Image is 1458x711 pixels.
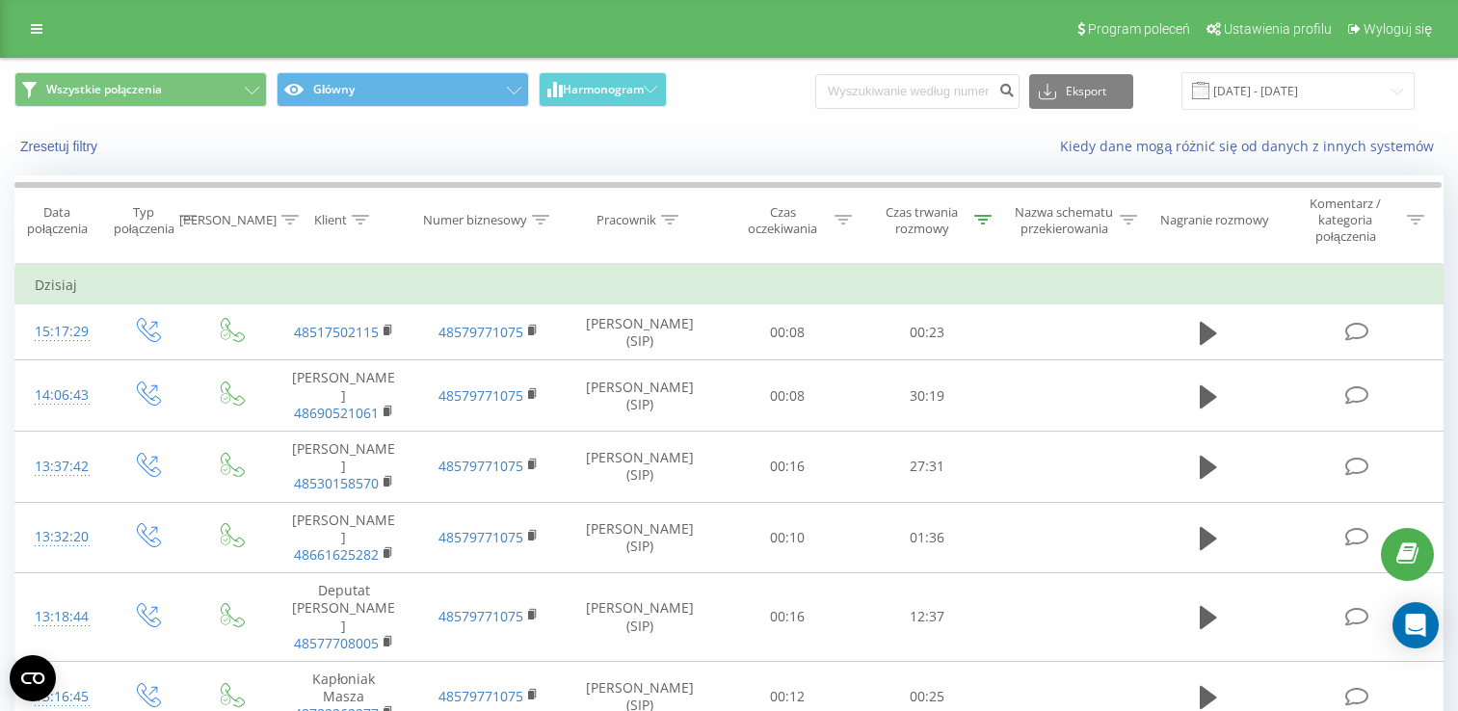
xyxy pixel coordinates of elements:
button: Eksport [1029,74,1133,109]
button: Główny [277,72,529,107]
a: 48579771075 [438,457,523,475]
a: 48661625282 [294,545,379,564]
a: 48579771075 [438,386,523,405]
div: [PERSON_NAME] [179,212,277,228]
td: [PERSON_NAME] (SIP) [562,360,718,432]
td: [PERSON_NAME] (SIP) [562,432,718,503]
td: [PERSON_NAME] (SIP) [562,573,718,662]
td: 00:16 [718,432,858,503]
a: 48579771075 [438,323,523,341]
div: Klient [314,212,347,228]
font: [PERSON_NAME] [292,439,395,475]
font: 13:16:45 [35,687,89,705]
div: Otwórz komunikator Intercom Messenger [1392,602,1439,648]
font: Eksport [1066,85,1106,98]
div: Numer biznesowy [423,212,527,228]
div: Nagranie rozmowy [1160,212,1269,228]
font: 13:32:20 [35,527,89,545]
button: Zresetuj filtry [14,138,107,155]
span: Wyloguj się [1364,21,1432,37]
font: 15:17:29 [35,322,89,340]
div: Typ połączenia [114,204,174,237]
td: [PERSON_NAME] (SIP) [562,502,718,573]
span: Program poleceń [1088,21,1190,37]
div: Nazwa schematu przekierowania [1014,204,1115,237]
td: 00:10 [718,502,858,573]
font: Deputat [PERSON_NAME] [292,581,395,634]
a: 48530158570 [294,474,379,492]
a: Kiedy dane mogą różnić się od danych z innych systemów [1060,137,1444,155]
a: 48517502115 [294,323,379,341]
font: [PERSON_NAME] [292,368,395,404]
span: Ustawienia profilu [1224,21,1332,37]
button: Wszystkie połączenia [14,72,267,107]
button: Harmonogram [539,72,667,107]
td: 00:08 [718,304,858,360]
span: Harmonogram [563,83,644,96]
div: Pracownik [596,212,656,228]
font: 13:37:42 [35,457,89,475]
td: 00:23 [857,304,996,360]
span: Wszystkie połączenia [46,82,162,97]
a: 48690521061 [294,404,379,422]
font: Kapłoniak Masza [312,670,375,705]
a: 48579771075 [438,607,523,625]
font: [PERSON_NAME] [292,511,395,546]
a: 48579771075 [438,687,523,705]
input: Wyszukiwanie według numeru [815,74,1020,109]
td: [PERSON_NAME] (SIP) [562,304,718,360]
a: 48579771075 [438,528,523,546]
font: Główny [313,82,355,97]
td: 27:31 [857,432,996,503]
td: 12:37 [857,573,996,662]
div: Komentarz / kategoria połączenia [1289,196,1402,245]
td: 00:08 [718,360,858,432]
div: Czas trwania rozmowy [874,204,969,237]
td: 01:36 [857,502,996,573]
font: 13:18:44 [35,607,89,625]
button: Otwórz widżet CMP [10,655,56,701]
td: 00:16 [718,573,858,662]
a: 48577708005 [294,634,379,652]
td: Dzisiaj [15,266,1444,304]
td: 30:19 [857,360,996,432]
font: 14:06:43 [35,385,89,404]
div: Czas oczekiwania [735,204,831,237]
div: Data połączenia [15,204,99,237]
